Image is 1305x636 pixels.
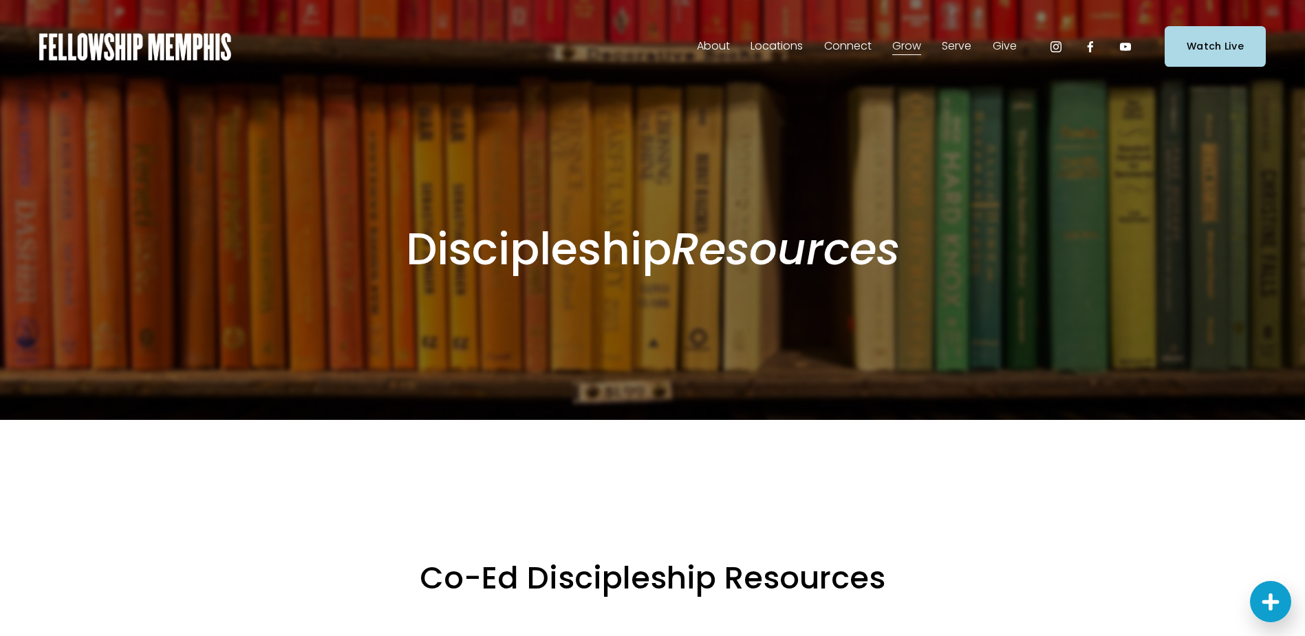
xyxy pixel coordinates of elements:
a: Instagram [1049,40,1063,54]
span: Give [993,36,1017,56]
a: YouTube [1119,40,1132,54]
a: folder dropdown [942,36,971,58]
a: folder dropdown [824,36,872,58]
span: Serve [942,36,971,56]
a: folder dropdown [751,36,803,58]
h1: Discipleship [240,222,1066,277]
span: About [697,36,730,56]
img: Fellowship Memphis [39,33,231,61]
a: Facebook [1083,40,1097,54]
a: folder dropdown [892,36,921,58]
a: folder dropdown [993,36,1017,58]
a: folder dropdown [697,36,730,58]
span: Locations [751,36,803,56]
a: Watch Live [1165,26,1266,67]
span: Grow [892,36,921,56]
p: Co-Ed Discipleship Resources [240,551,1066,606]
em: Resources [671,218,900,279]
span: Connect [824,36,872,56]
